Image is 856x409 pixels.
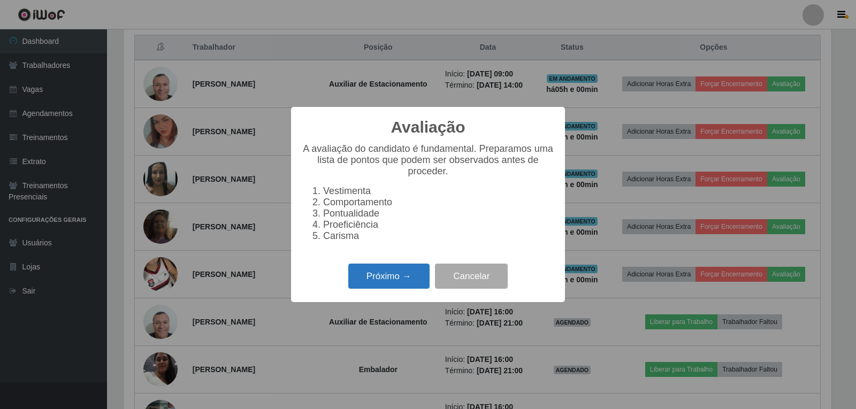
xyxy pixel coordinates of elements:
[348,264,430,289] button: Próximo →
[323,197,554,208] li: Comportamento
[323,208,554,219] li: Pontualidade
[302,143,554,177] p: A avaliação do candidato é fundamental. Preparamos uma lista de pontos que podem ser observados a...
[323,219,554,230] li: Proeficiência
[435,264,508,289] button: Cancelar
[323,186,554,197] li: Vestimenta
[391,118,465,137] h2: Avaliação
[323,230,554,242] li: Carisma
